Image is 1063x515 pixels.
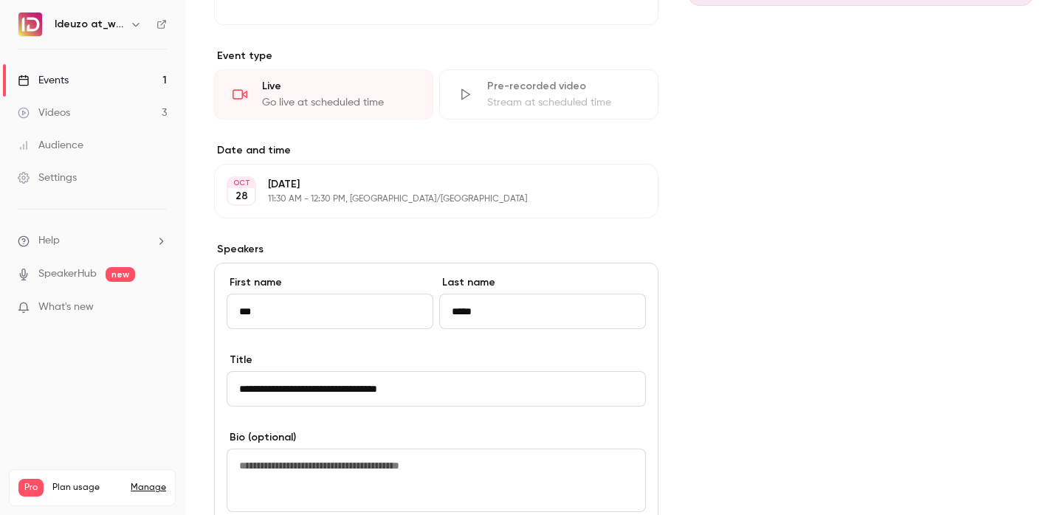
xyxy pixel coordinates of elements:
[268,193,580,205] p: 11:30 AM - 12:30 PM, [GEOGRAPHIC_DATA]/[GEOGRAPHIC_DATA]
[18,233,167,249] li: help-dropdown-opener
[18,13,42,36] img: Ideuzo at_work
[106,267,135,282] span: new
[214,143,658,158] label: Date and time
[262,95,415,110] div: Go live at scheduled time
[52,482,122,494] span: Plan usage
[18,106,70,120] div: Videos
[18,170,77,185] div: Settings
[214,49,658,63] p: Event type
[235,189,248,204] p: 28
[487,95,640,110] div: Stream at scheduled time
[149,301,167,314] iframe: Noticeable Trigger
[38,233,60,249] span: Help
[487,79,640,94] div: Pre-recorded video
[268,177,580,192] p: [DATE]
[439,275,646,290] label: Last name
[18,138,83,153] div: Audience
[131,482,166,494] a: Manage
[262,79,415,94] div: Live
[227,353,646,367] label: Title
[439,69,658,120] div: Pre-recorded videoStream at scheduled time
[214,69,433,120] div: LiveGo live at scheduled time
[55,17,124,32] h6: Ideuzo at_work
[38,300,94,315] span: What's new
[18,73,69,88] div: Events
[18,479,44,497] span: Pro
[227,275,433,290] label: First name
[228,178,255,188] div: OCT
[214,242,658,257] label: Speakers
[227,430,646,445] label: Bio (optional)
[38,266,97,282] a: SpeakerHub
